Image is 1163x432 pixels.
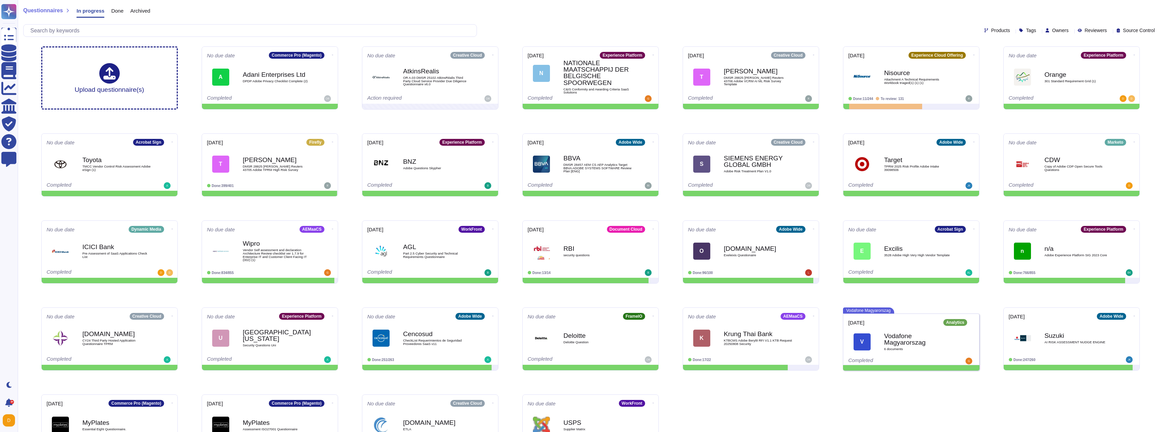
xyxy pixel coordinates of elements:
[564,88,632,94] span: C&IS Conformity and Awarding Criteria SaaS Solutions
[130,8,150,13] span: Archived
[724,155,792,168] b: SIEMENS ENERGY GLOBAL GMBH
[1105,139,1126,146] div: Marketo
[848,357,873,363] span: Completed
[212,69,229,86] div: A
[279,313,324,320] div: Experience Platform
[83,244,151,250] b: ICICI Bank
[884,333,953,346] b: Vodafone Magyarorszag
[269,52,324,59] div: Commerce Pro (Magento)
[23,8,63,13] span: Questionnaires
[564,341,632,344] span: Deloitte Question
[484,95,491,102] img: user
[564,428,632,431] span: Supplier Matrix
[1126,182,1133,189] img: user
[688,227,716,232] span: No due date
[645,95,652,102] img: user
[373,330,390,347] img: Logo
[403,158,471,165] b: BNZ
[47,401,63,406] span: [DATE]
[645,269,652,276] img: user
[367,401,395,406] span: No due date
[47,269,130,276] div: Completed
[367,314,395,319] span: No due date
[528,227,544,232] span: [DATE]
[484,182,491,189] img: user
[76,8,104,13] span: In progress
[75,63,144,93] div: Upload questionnaire(s)
[1014,358,1036,362] span: Done: 247/260
[965,269,972,276] img: user
[771,139,805,146] div: Creative Cloud
[243,248,311,261] span: Vendor Self assessment and declaration Architecture Review checklist ver 1.7.9 for Enterprise IT ...
[776,226,805,233] div: Adobe Wide
[935,226,966,233] div: Acrobat Sign
[1014,243,1031,260] div: n
[528,401,556,406] span: No due date
[1045,254,1113,257] span: Adobe Experience Platform SIG 2023 Core
[1009,227,1037,232] span: No due date
[367,269,451,276] div: Completed
[533,271,551,275] span: Done: 13/14
[724,254,792,257] span: Exeleixis Questionaire
[693,156,710,173] div: S
[243,419,311,426] b: MyPlates
[848,140,864,145] span: [DATE]
[528,53,544,58] span: [DATE]
[724,331,792,337] b: Krung Thai Bank
[10,400,14,404] div: 9+
[243,80,311,83] span: DPDP Adobe Privacy Checklist Complete (2)
[111,8,123,13] span: Done
[564,155,632,161] b: BBVA
[1085,28,1107,33] span: Reviewers
[1026,28,1036,33] span: Tags
[528,140,544,145] span: [DATE]
[607,226,645,233] div: Document Cloud
[459,226,484,233] div: WorkFront
[83,419,151,426] b: MyPlates
[439,139,484,146] div: Experience Platform
[693,271,713,275] span: Done: 96/100
[243,344,311,347] span: Security Questions Uni
[158,269,164,276] img: user
[212,184,234,188] span: Done: 399/401
[781,313,805,320] div: AEMaaCS
[207,314,235,319] span: No due date
[269,400,324,407] div: Commerce Pro (Magento)
[212,271,234,275] span: Done: 834/855
[693,69,710,86] div: T
[47,227,75,232] span: No due date
[47,314,75,319] span: No due date
[47,182,130,189] div: Completed
[47,140,75,145] span: No due date
[884,254,953,257] span: 3528 Adobe High Very High Vendor Template
[884,78,953,84] span: Attachment A Technical Requirements Workbook triaged(1) (1) (1)
[243,165,311,171] span: DMSR 28825 [PERSON_NAME] Reuters 43705 Adobe TPRM High Risk Survey
[207,140,223,145] span: [DATE]
[403,244,471,250] b: AGL
[528,95,611,102] div: Completed
[724,76,792,86] span: DMSR 28825 [PERSON_NAME] Reuters 43706 Adobe VCRM AI ML Risk Survey Template
[805,356,812,363] img: user
[1052,28,1068,33] span: Owners
[212,243,229,260] img: Logo
[528,182,611,189] div: Completed
[403,252,471,258] span: Part 2.5 Cyber Security and Technical Requirements Questionnaire
[1045,71,1113,78] b: Orange
[848,227,876,232] span: No due date
[367,53,395,58] span: No due date
[884,165,953,171] span: TPRM 2025 Risk Profile Adobe Intake 39098506
[616,139,645,146] div: Adobe Wide
[324,95,331,102] img: user
[450,52,485,59] div: Creative Cloud
[528,314,556,319] span: No due date
[848,53,864,58] span: [DATE]
[243,157,311,163] b: [PERSON_NAME]
[693,243,710,260] div: O
[52,243,69,260] img: Logo
[848,269,932,276] div: Completed
[854,333,871,350] div: V
[688,140,716,145] span: No due date
[533,65,550,82] div: N
[645,356,652,363] img: user
[600,52,645,59] div: Experience Platform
